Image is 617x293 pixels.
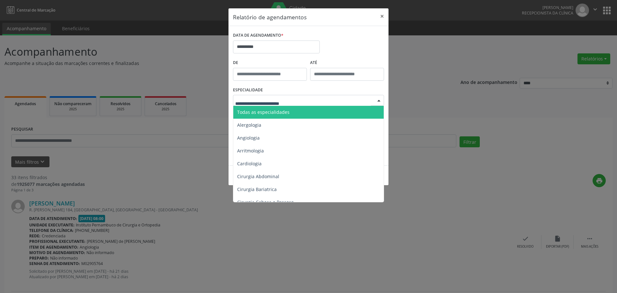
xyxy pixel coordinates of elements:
[310,58,384,68] label: ATÉ
[237,186,277,192] span: Cirurgia Bariatrica
[233,85,263,95] label: ESPECIALIDADE
[237,160,262,167] span: Cardiologia
[237,122,261,128] span: Alergologia
[376,8,389,24] button: Close
[233,58,307,68] label: De
[237,109,290,115] span: Todas as especialidades
[237,199,294,205] span: Cirurgia Cabeça e Pescoço
[237,135,260,141] span: Angiologia
[233,13,307,21] h5: Relatório de agendamentos
[237,148,264,154] span: Arritmologia
[237,173,279,179] span: Cirurgia Abdominal
[233,31,283,41] label: DATA DE AGENDAMENTO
